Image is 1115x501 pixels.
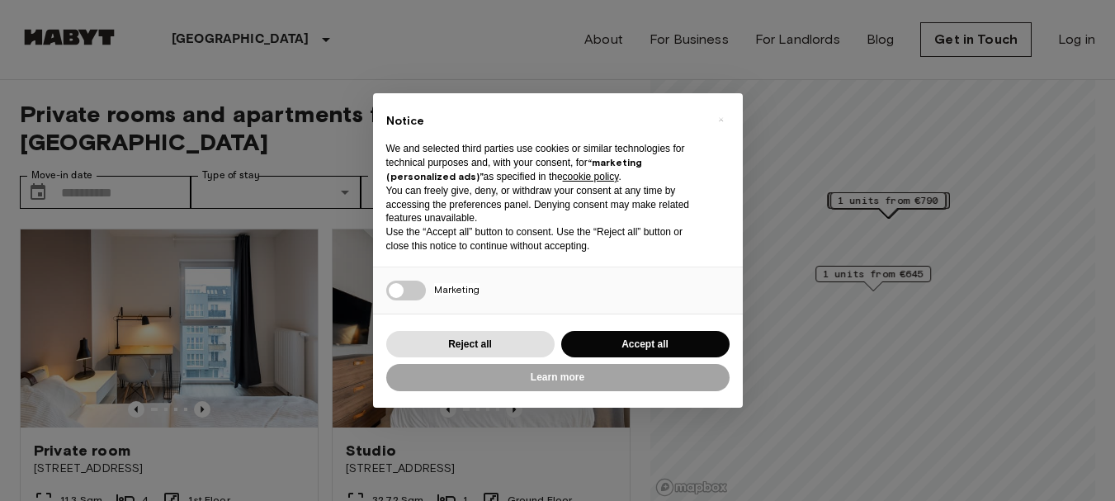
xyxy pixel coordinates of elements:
span: × [718,110,724,130]
button: Close this notice [708,106,735,133]
p: We and selected third parties use cookies or similar technologies for technical purposes and, wit... [386,142,703,183]
h2: Notice [386,113,703,130]
p: You can freely give, deny, or withdraw your consent at any time by accessing the preferences pane... [386,184,703,225]
button: Reject all [386,331,555,358]
button: Learn more [386,364,730,391]
span: Marketing [434,283,480,295]
strong: “marketing (personalized ads)” [386,156,642,182]
button: Accept all [561,331,730,358]
a: cookie policy [563,171,619,182]
p: Use the “Accept all” button to consent. Use the “Reject all” button or close this notice to conti... [386,225,703,253]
